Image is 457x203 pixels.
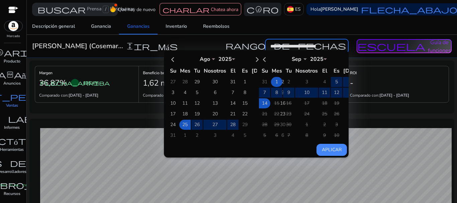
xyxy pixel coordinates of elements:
img: amazon.svg [4,21,22,31]
font: [DATE] - [DATE] [379,93,409,98]
button: Aplicar [316,144,347,156]
font: / [105,6,106,12]
font: [PERSON_NAME] (Cosemar... [32,41,123,50]
button: escuelaGuía de funciones [357,39,452,53]
font: Qué hay de nuevo [118,6,156,13]
font: Comparado con: [143,93,172,98]
font: 36,87% [39,78,67,88]
font: [PERSON_NAME] [321,6,358,12]
font: Margen [39,70,53,76]
font: Informes [4,125,20,130]
font: Ganancia [91,23,111,29]
button: charlarChatea ahora [160,3,241,16]
font: Recursos [4,191,20,196]
font: Chatea ahora [211,6,238,13]
font: Anuncios [3,81,21,86]
font: charlar [163,6,209,14]
font: Hola [310,6,321,12]
font: rango de fechas [225,41,346,50]
font: 1,62 millones € [143,78,198,88]
font: Beneficio bruto [143,70,170,76]
font: Mercado [7,34,20,38]
font: Reembolsos [203,23,230,29]
font: - [350,78,353,88]
font: [DATE] - [DATE] [69,93,98,98]
font: Inventario [166,23,187,29]
font: escuela [357,40,425,52]
font: Prensa [87,6,101,12]
font: Producto [4,59,20,64]
font: Descripción general [32,23,75,29]
font: 105,4% [83,80,99,86]
img: es.svg [287,6,294,13]
font: Comparado con: [350,93,379,98]
font: ROI [350,70,357,76]
font: expandir_más [126,41,178,51]
font: Aplicar [322,146,342,153]
font: ES [295,6,301,12]
font: Ventas [6,103,18,108]
font: Ganancias [127,23,150,29]
font: flecha_arriba [40,80,110,86]
button: centro [244,3,281,16]
font: Comparado con: [39,93,69,98]
font: centro [247,5,279,14]
font: buscar [37,5,86,14]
